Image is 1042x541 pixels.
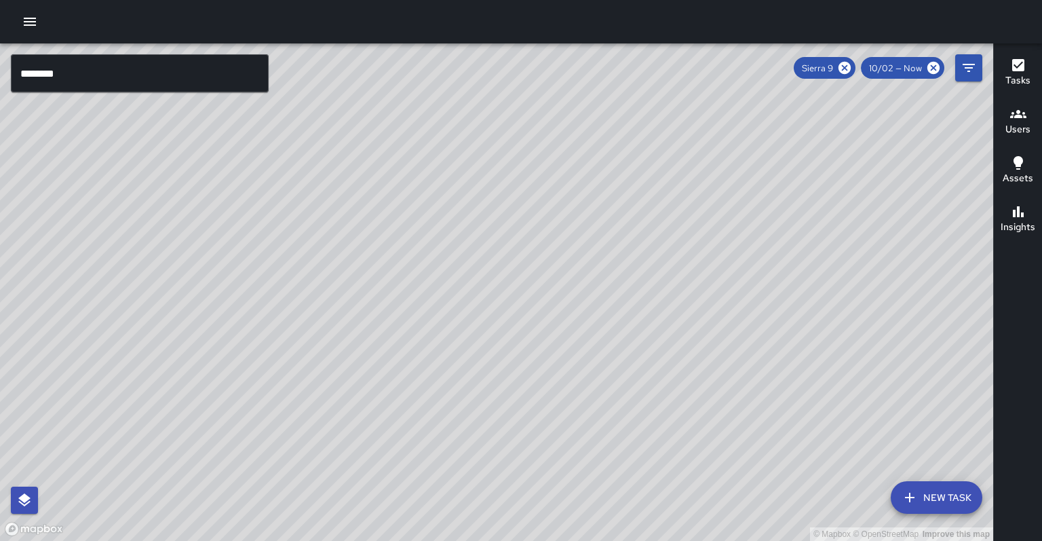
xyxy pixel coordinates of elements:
span: Sierra 9 [794,62,841,74]
button: New Task [891,481,982,514]
span: 10/02 — Now [861,62,930,74]
button: Tasks [994,49,1042,98]
button: Assets [994,147,1042,195]
h6: Assets [1003,171,1033,186]
h6: Users [1005,122,1030,137]
h6: Insights [1001,220,1035,235]
div: 10/02 — Now [861,57,944,79]
button: Filters [955,54,982,81]
div: Sierra 9 [794,57,855,79]
button: Insights [994,195,1042,244]
button: Users [994,98,1042,147]
h6: Tasks [1005,73,1030,88]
